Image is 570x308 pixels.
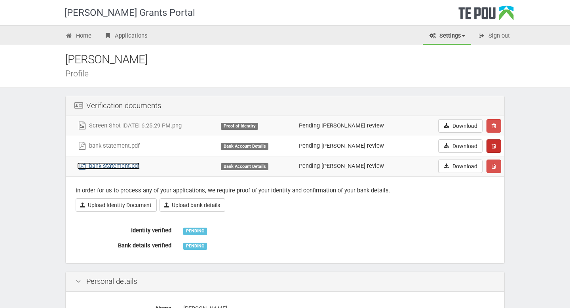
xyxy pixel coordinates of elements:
a: Download [438,139,483,153]
td: Pending [PERSON_NAME] review [296,156,414,176]
label: Identity verified [70,224,177,235]
div: PENDING [183,243,207,250]
a: Applications [98,28,154,45]
a: Download [438,119,483,133]
a: Screen Shot [DATE] 6.25.29 PM.png [77,122,182,129]
label: Bank details verified [70,239,177,250]
div: Proof of Identity [221,123,258,130]
div: Verification documents [66,96,504,116]
p: In order for us to process any of your applications, we require proof of your identity and confir... [76,186,494,195]
div: Te Pou Logo [458,6,514,25]
a: Settings [423,28,471,45]
td: Pending [PERSON_NAME] review [296,116,414,136]
a: Home [59,28,97,45]
a: bank statement.pdf [77,162,140,169]
a: Upload Identity Document [76,198,157,212]
a: Sign out [472,28,516,45]
div: [PERSON_NAME] [65,51,517,68]
a: Upload bank details [160,198,225,212]
div: PENDING [183,228,207,235]
div: Bank Account Details [221,143,268,150]
div: Profile [65,69,517,78]
div: Personal details [66,272,504,292]
td: Pending [PERSON_NAME] review [296,136,414,156]
a: Download [438,160,483,173]
a: bank statement.pdf [77,142,140,149]
div: Bank Account Details [221,163,268,170]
